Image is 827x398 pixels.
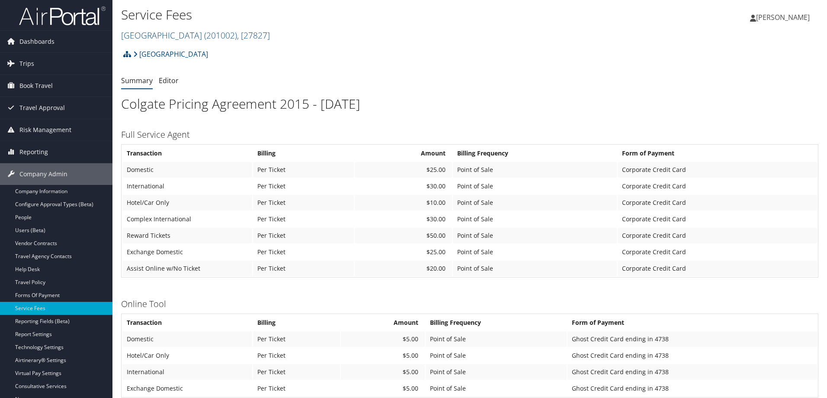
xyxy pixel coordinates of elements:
[618,162,817,178] td: Corporate Credit Card
[618,146,817,161] th: Form of Payment
[122,348,252,363] td: Hotel/Car Only
[618,178,817,194] td: Corporate Credit Card
[355,162,452,178] td: $25.00
[121,6,586,24] h1: Service Fees
[253,244,354,260] td: Per Ticket
[567,364,817,380] td: Ghost Credit Card ending in 4738
[122,315,252,330] th: Transaction
[453,261,617,276] td: Point of Sale
[453,195,617,210] td: Point of Sale
[355,195,452,210] td: $10.00
[122,162,252,178] td: Domestic
[121,29,270,41] a: [GEOGRAPHIC_DATA]
[253,331,340,347] td: Per Ticket
[121,76,153,85] a: Summary
[19,97,65,119] span: Travel Approval
[19,141,48,163] span: Reporting
[618,261,817,276] td: Corporate Credit Card
[19,53,34,74] span: Trips
[122,364,252,380] td: International
[133,45,208,63] a: [GEOGRAPHIC_DATA]
[122,261,252,276] td: Assist Online w/No Ticket
[341,331,425,347] td: $5.00
[253,178,354,194] td: Per Ticket
[253,348,340,363] td: Per Ticket
[19,75,53,97] span: Book Travel
[122,195,252,210] td: Hotel/Car Only
[237,29,270,41] span: , [ 27827 ]
[355,244,452,260] td: $25.00
[121,298,818,310] h3: Online Tool
[122,381,252,396] td: Exchange Domestic
[19,163,67,185] span: Company Admin
[355,146,452,161] th: Amount
[253,228,354,243] td: Per Ticket
[756,13,810,22] span: [PERSON_NAME]
[19,6,106,26] img: airportal-logo.png
[204,29,237,41] span: ( 201002 )
[19,119,71,141] span: Risk Management
[122,228,252,243] td: Reward Tickets
[159,76,179,85] a: Editor
[453,244,617,260] td: Point of Sale
[122,211,252,227] td: Complex International
[253,211,354,227] td: Per Ticket
[122,244,252,260] td: Exchange Domestic
[426,364,567,380] td: Point of Sale
[618,195,817,210] td: Corporate Credit Card
[341,381,425,396] td: $5.00
[618,228,817,243] td: Corporate Credit Card
[453,162,617,178] td: Point of Sale
[341,348,425,363] td: $5.00
[355,211,452,227] td: $30.00
[121,129,818,141] h3: Full Service Agent
[567,315,817,330] th: Form of Payment
[121,95,818,113] h1: Colgate Pricing Agreement 2015 - [DATE]
[253,195,354,210] td: Per Ticket
[355,261,452,276] td: $20.00
[567,348,817,363] td: Ghost Credit Card ending in 4738
[426,381,567,396] td: Point of Sale
[122,178,252,194] td: International
[253,146,354,161] th: Billing
[618,211,817,227] td: Corporate Credit Card
[426,331,567,347] td: Point of Sale
[253,364,340,380] td: Per Ticket
[567,331,817,347] td: Ghost Credit Card ending in 4738
[453,211,617,227] td: Point of Sale
[341,315,425,330] th: Amount
[341,364,425,380] td: $5.00
[19,31,54,52] span: Dashboards
[750,4,818,30] a: [PERSON_NAME]
[253,315,340,330] th: Billing
[253,381,340,396] td: Per Ticket
[122,146,252,161] th: Transaction
[426,315,567,330] th: Billing Frequency
[453,146,617,161] th: Billing Frequency
[426,348,567,363] td: Point of Sale
[355,228,452,243] td: $50.00
[355,178,452,194] td: $30.00
[253,162,354,178] td: Per Ticket
[567,381,817,396] td: Ghost Credit Card ending in 4738
[453,228,617,243] td: Point of Sale
[453,178,617,194] td: Point of Sale
[122,331,252,347] td: Domestic
[253,261,354,276] td: Per Ticket
[618,244,817,260] td: Corporate Credit Card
